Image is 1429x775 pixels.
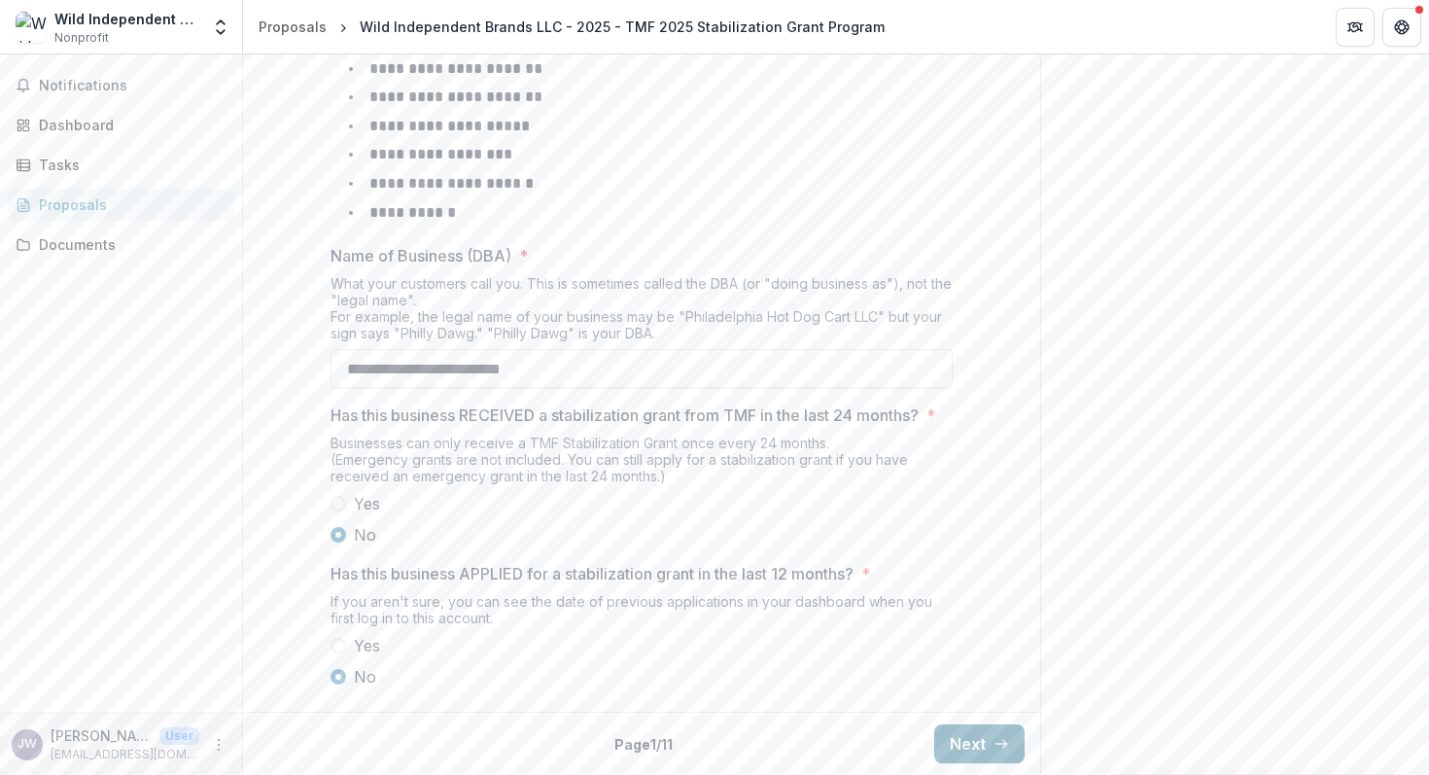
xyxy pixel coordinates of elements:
[54,29,109,47] span: Nonprofit
[331,435,953,492] div: Businesses can only receive a TMF Stabilization Grant once every 24 months. (Emergency grants are...
[39,78,227,94] span: Notifications
[331,244,511,267] p: Name of Business (DBA)
[8,70,234,101] button: Notifications
[1336,8,1375,47] button: Partners
[354,523,376,546] span: No
[159,727,199,745] p: User
[39,155,219,175] div: Tasks
[207,733,230,757] button: More
[17,738,37,751] div: Jeffrey Wild
[1382,8,1421,47] button: Get Help
[39,234,219,255] div: Documents
[934,724,1025,763] button: Next
[8,229,234,261] a: Documents
[8,189,234,221] a: Proposals
[251,13,892,41] nav: breadcrumb
[16,12,47,43] img: Wild Independent Brands LLC
[51,746,199,763] p: [EMAIL_ADDRESS][DOMAIN_NAME]
[331,404,919,427] p: Has this business RECEIVED a stabilization grant from TMF in the last 24 months?
[614,734,673,755] p: Page 1 / 11
[354,634,380,657] span: Yes
[331,593,953,634] div: If you aren't sure, you can see the date of previous applications in your dashboard when you firs...
[360,17,885,37] div: Wild Independent Brands LLC - 2025 - TMF 2025 Stabilization Grant Program
[331,275,953,349] div: What your customers call you. This is sometimes called the DBA (or "doing business as"), not the ...
[39,194,219,215] div: Proposals
[8,109,234,141] a: Dashboard
[331,562,854,585] p: Has this business APPLIED for a stabilization grant in the last 12 months?
[354,492,380,515] span: Yes
[39,115,219,135] div: Dashboard
[259,17,327,37] div: Proposals
[207,8,234,47] button: Open entity switcher
[51,725,152,746] p: [PERSON_NAME]
[354,665,376,688] span: No
[8,149,234,181] a: Tasks
[251,13,334,41] a: Proposals
[54,9,199,29] div: Wild Independent Brands LLC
